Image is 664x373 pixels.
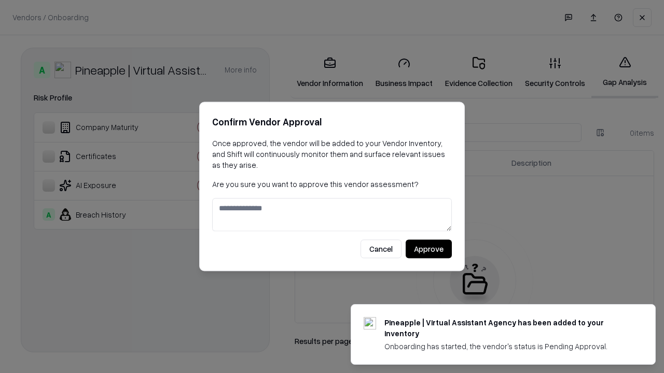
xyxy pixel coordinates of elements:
[212,179,452,190] p: Are you sure you want to approve this vendor assessment?
[384,341,630,352] div: Onboarding has started, the vendor's status is Pending Approval.
[406,240,452,259] button: Approve
[364,317,376,329] img: trypineapple.com
[384,317,630,339] div: Pineapple | Virtual Assistant Agency has been added to your inventory
[212,138,452,170] p: Once approved, the vendor will be added to your Vendor Inventory, and Shift will continuously mon...
[361,240,402,259] button: Cancel
[212,114,452,130] h2: Confirm Vendor Approval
